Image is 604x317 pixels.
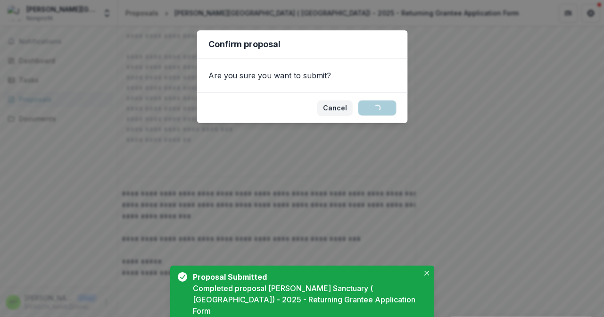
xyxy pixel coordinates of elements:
button: Cancel [317,100,352,116]
button: Close [421,267,432,279]
div: Are you sure you want to submit? [197,58,407,92]
div: Proposal Submitted [193,271,415,283]
div: Completed proposal [PERSON_NAME] Sanctuary ( [GEOGRAPHIC_DATA]) - 2025 - Returning Grantee Applic... [193,283,419,317]
header: Confirm proposal [197,30,407,58]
